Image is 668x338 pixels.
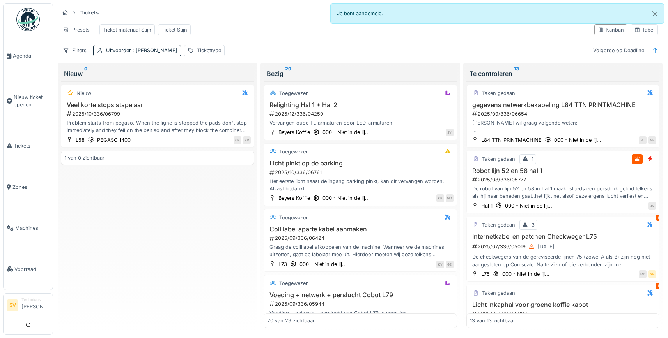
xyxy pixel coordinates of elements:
[446,129,454,136] div: SV
[21,297,50,313] li: [PERSON_NAME]
[66,110,251,118] div: 2025/10/336/06799
[482,289,515,297] div: Taken gedaan
[482,221,515,229] div: Taken gedaan
[471,176,656,183] div: 2025/08/336/05777
[14,93,50,108] span: Nieuw ticket openen
[598,26,624,33] div: Kanban
[299,261,347,268] div: 000 - Niet in de lij...
[267,119,454,127] div: Vervangen oude TL-armaturen door LED-armaturen.
[656,283,661,289] div: 1
[97,136,131,144] div: PEGASO 1400
[234,136,241,144] div: CK
[103,26,151,33] div: Ticket materiaal Stijn
[639,270,647,278] div: MD
[14,266,50,273] span: Voorraad
[532,155,533,163] div: 1
[470,301,656,308] h3: Licht inkaphal voor groene koffie kapot
[267,160,454,167] h3: Licht pinkt op de parking
[59,24,93,35] div: Presets
[470,253,656,268] div: De checkwegers van de gereviseerde lijnen 75 (zowel A als B) zijn nog niet aangesloten op Comscal...
[269,169,454,176] div: 2025/10/336/06761
[279,148,309,155] div: Toegewezen
[470,69,657,78] div: Te controleren
[64,119,251,134] div: Problem starts from pegaso. When the ligne is stopped the pads don't stop immediately and they fe...
[64,101,251,109] h3: Veel korte stops stapelaar
[76,136,85,144] div: L58
[646,4,664,24] button: Close
[21,297,50,303] div: Technicus
[7,299,18,311] li: SV
[554,136,601,144] div: 000 - Niet in de lij...
[639,136,647,144] div: BL
[4,208,53,249] a: Machines
[470,167,656,174] h3: Robot lijn 52 en 58 hal 1
[76,90,91,97] div: Nieuw
[269,110,454,118] div: 2025/12/336/04259
[267,243,454,258] div: Graag de collilabel afkoppelen van de machine. Wanneer we de machines uitzetten, gaat de labelaar...
[481,136,542,144] div: L84 TTN PRINTMACHINE
[77,9,102,16] strong: Tickets
[4,125,53,167] a: Tickets
[470,101,656,109] h3: gegevens netwerkbekabeling L84 TTN PRINTMACHINE
[269,300,454,308] div: 2025/09/336/05944
[446,261,454,268] div: GE
[12,183,50,191] span: Zones
[446,194,454,202] div: MD
[84,69,88,78] sup: 0
[106,47,177,54] div: Uitvoerder
[648,136,656,144] div: GE
[4,249,53,290] a: Voorraad
[322,194,370,202] div: 000 - Niet in de lij...
[436,261,444,268] div: KV
[470,185,656,200] div: De robot van lijn 52 en 58 in hal 1 maakt steeds een persdruk geluid telkens als hij naar beneden...
[197,47,221,54] div: Tickettype
[648,270,656,278] div: SV
[267,178,454,192] div: Het eerste licht naast de ingang parking pinkt, kan dit vervangen worden. Alvast bedankt
[14,142,50,150] span: Tickets
[267,225,454,233] h3: Collilabel aparte kabel aanmaken
[269,234,454,242] div: 2025/09/336/06424
[15,224,50,232] span: Machines
[590,45,648,56] div: Volgorde op Deadline
[532,221,535,229] div: 3
[470,233,656,240] h3: Internetkabel en patchen Checkweger L75
[481,202,493,209] div: Hal 1
[4,166,53,208] a: Zones
[471,310,656,317] div: 2025/05/336/03687
[656,215,661,221] div: 1
[161,26,187,33] div: Ticket Stijn
[59,45,90,56] div: Filters
[4,35,53,77] a: Agenda
[481,270,490,278] div: L75
[267,101,454,109] h3: Relighting Hal 1 + Hal 2
[279,90,309,97] div: Toegewezen
[470,317,515,324] div: 13 van 13 zichtbaar
[279,280,309,287] div: Toegewezen
[634,26,654,33] div: Tabel
[278,261,287,268] div: L73
[505,202,552,209] div: 000 - Niet in de lij...
[471,110,656,118] div: 2025/09/336/06654
[243,136,251,144] div: KV
[278,129,310,136] div: Beyers Koffie
[436,194,444,202] div: KB
[514,69,519,78] sup: 13
[267,291,454,299] h3: Voeding + netwerk + perslucht Cobot L79
[267,69,454,78] div: Bezig
[285,69,291,78] sup: 29
[502,270,549,278] div: 000 - Niet in de lij...
[470,119,656,134] div: [PERSON_NAME] wil graag volgende weten: - bekabeling: gelabelled, waar afgemonteerd (begin/einde)...
[64,69,251,78] div: Nieuw
[482,90,515,97] div: Taken gedaan
[538,243,555,250] div: [DATE]
[4,77,53,125] a: Nieuw ticket openen
[330,3,664,24] div: Je bent aangemeld.
[267,317,315,324] div: 20 van 29 zichtbaar
[16,8,40,31] img: Badge_color-CXgf-gQk.svg
[13,52,50,60] span: Agenda
[131,48,177,53] span: : [PERSON_NAME]
[278,194,310,202] div: Beyers Koffie
[471,242,656,252] div: 2025/07/336/05019
[267,309,454,317] div: Voeding + netwerk + perslucht aan Cobot L79 te voorzien
[482,155,515,163] div: Taken gedaan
